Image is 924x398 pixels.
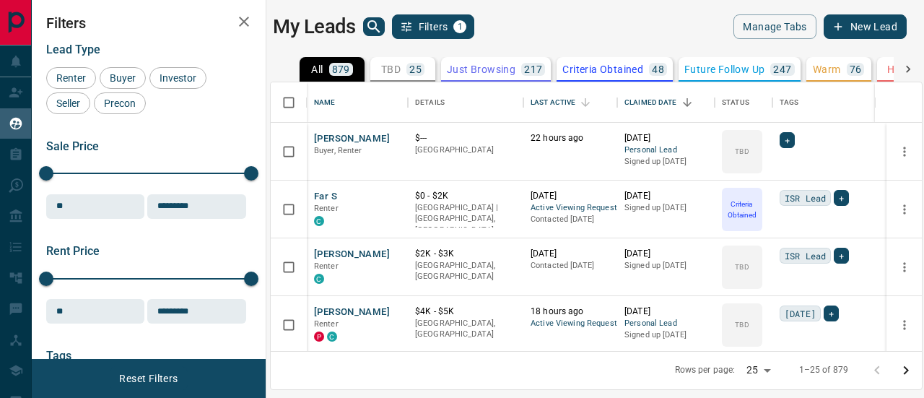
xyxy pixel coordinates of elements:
div: + [834,248,849,264]
p: TBD [735,146,749,157]
div: Tags [772,82,906,123]
p: Signed up [DATE] [624,202,707,214]
p: [DATE] [531,190,610,202]
span: + [839,248,844,263]
div: Name [307,82,408,123]
div: Details [408,82,523,123]
button: more [894,141,915,163]
span: Rent Price [46,244,100,258]
span: Personal Lead [624,318,707,330]
button: more [894,199,915,220]
span: + [785,133,790,147]
p: $0 - $2K [415,190,516,202]
div: + [824,306,839,321]
p: Signed up [DATE] [624,156,707,168]
div: condos.ca [314,274,324,284]
span: Tags [46,349,71,363]
span: [DATE] [785,306,816,321]
div: Claimed Date [624,82,677,123]
span: 1 [455,22,465,32]
p: Rows per page: [675,364,736,376]
p: $--- [415,132,516,144]
span: Sale Price [46,139,99,153]
div: + [834,190,849,206]
p: 76 [850,64,862,74]
div: Buyer [100,67,146,89]
p: $4K - $5K [415,306,516,318]
p: Warm [813,64,841,74]
p: Just Browsing [447,64,515,74]
span: Active Viewing Request [531,318,610,330]
p: Signed up [DATE] [624,260,707,272]
span: + [829,306,834,321]
span: Active Viewing Request [531,202,610,215]
span: Buyer, Renter [314,146,362,155]
p: TBD [381,64,401,74]
span: Seller [51,98,85,109]
div: Investor [149,67,206,89]
p: Contacted [DATE] [531,260,610,272]
p: TBD [735,261,749,272]
div: Precon [94,92,146,114]
button: [PERSON_NAME] [314,248,390,261]
p: [DATE] [624,132,707,144]
button: New Lead [824,14,907,39]
p: Criteria Obtained [723,199,761,220]
button: [PERSON_NAME] [314,132,390,146]
div: Name [314,82,336,123]
p: 1–25 of 879 [799,364,848,376]
div: Tags [780,82,799,123]
div: Status [715,82,772,123]
div: condos.ca [327,332,337,342]
span: Investor [154,72,201,84]
h2: Filters [46,14,251,32]
p: [DATE] [624,248,707,260]
div: Last Active [523,82,617,123]
h1: My Leads [273,15,356,38]
div: condos.ca [314,216,324,226]
button: Manage Tabs [733,14,816,39]
p: Signed up [DATE] [624,329,707,341]
button: search button [363,17,385,36]
span: Renter [314,204,339,213]
p: 18 hours ago [531,306,610,318]
button: [PERSON_NAME] [314,306,390,319]
p: HOT [887,64,908,74]
button: more [894,314,915,336]
span: Renter [314,261,339,271]
p: $2K - $3K [415,248,516,260]
span: Renter [51,72,91,84]
p: 48 [652,64,664,74]
p: [GEOGRAPHIC_DATA] | [GEOGRAPHIC_DATA], [GEOGRAPHIC_DATA] [415,202,516,236]
div: property.ca [314,332,324,342]
button: Sort [677,92,697,113]
p: [GEOGRAPHIC_DATA] [415,144,516,156]
span: + [839,191,844,205]
p: 22 hours ago [531,132,610,144]
span: ISR Lead [785,191,826,205]
div: Last Active [531,82,575,123]
div: + [780,132,795,148]
p: [DATE] [624,306,707,318]
div: Status [722,82,749,123]
button: Go to next page [892,356,920,385]
button: more [894,256,915,278]
p: Future Follow Up [684,64,764,74]
p: Criteria Obtained [562,64,643,74]
button: Filters1 [392,14,475,39]
div: 25 [741,360,775,381]
p: [GEOGRAPHIC_DATA], [GEOGRAPHIC_DATA] [415,318,516,340]
p: 25 [409,64,422,74]
button: Sort [575,92,596,113]
span: ISR Lead [785,248,826,263]
button: Far S [314,190,337,204]
p: 247 [773,64,791,74]
p: TBD [735,319,749,330]
div: Details [415,82,445,123]
p: Contacted [DATE] [531,214,610,225]
p: All [311,64,323,74]
p: [GEOGRAPHIC_DATA], [GEOGRAPHIC_DATA] [415,260,516,282]
span: Buyer [105,72,141,84]
p: [DATE] [624,190,707,202]
p: 879 [332,64,350,74]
